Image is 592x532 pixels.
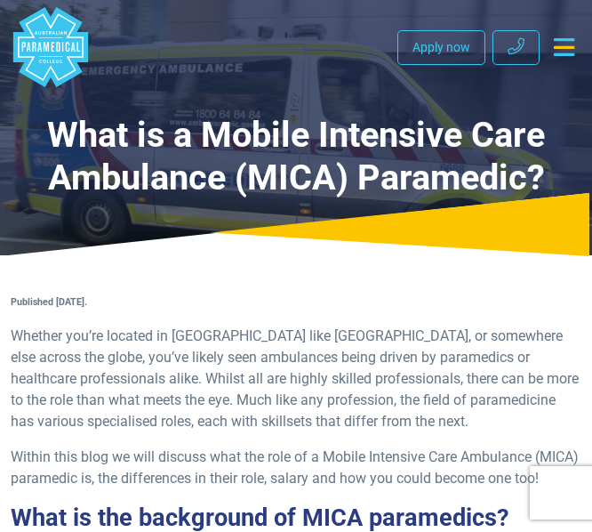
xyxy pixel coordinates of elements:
span: Published [DATE]. [11,296,87,308]
p: Whether you’re located in [GEOGRAPHIC_DATA] like [GEOGRAPHIC_DATA], or somewhere else across the ... [11,326,581,432]
h1: What is a Mobile Intensive Care Ambulance (MICA) Paramedic? [11,114,581,198]
a: Apply now [397,30,485,65]
button: Toggle navigation [547,31,581,63]
a: Australian Paramedical College [11,7,91,87]
p: Within this blog we will discuss what the role of a Mobile Intensive Care Ambulance (MICA) parame... [11,447,581,489]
